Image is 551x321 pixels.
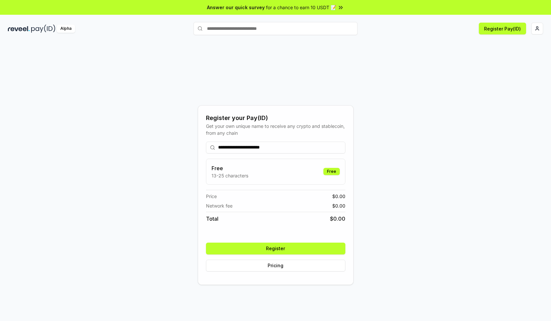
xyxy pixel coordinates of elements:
span: $ 0.00 [332,193,345,200]
div: Free [323,168,340,175]
span: Total [206,215,218,223]
button: Register [206,243,345,254]
div: Alpha [57,25,75,33]
div: Register your Pay(ID) [206,113,345,123]
div: Get your own unique name to receive any crypto and stablecoin, from any chain [206,123,345,136]
span: $ 0.00 [330,215,345,223]
span: for a chance to earn 10 USDT 📝 [266,4,336,11]
h3: Free [212,164,248,172]
span: Price [206,193,217,200]
button: Pricing [206,260,345,271]
p: 13-25 characters [212,172,248,179]
span: Answer our quick survey [207,4,265,11]
span: $ 0.00 [332,202,345,209]
button: Register Pay(ID) [479,23,526,34]
img: pay_id [31,25,55,33]
img: reveel_dark [8,25,30,33]
span: Network fee [206,202,233,209]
